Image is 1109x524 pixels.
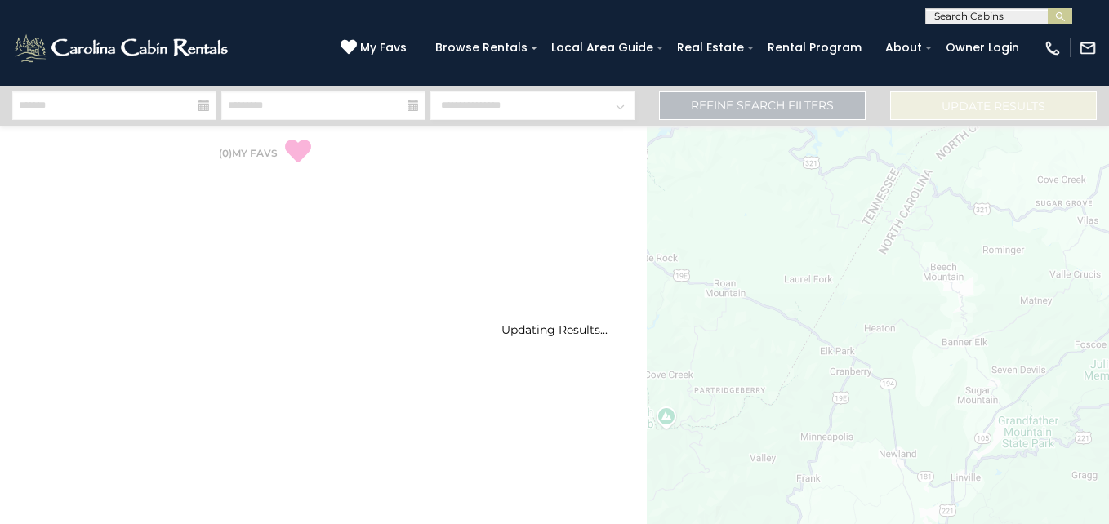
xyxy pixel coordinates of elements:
a: About [877,35,930,60]
img: White-1-2.png [12,32,233,64]
img: phone-regular-white.png [1044,39,1062,57]
img: mail-regular-white.png [1079,39,1097,57]
span: My Favs [360,39,407,56]
a: Owner Login [938,35,1027,60]
a: Real Estate [669,35,752,60]
a: My Favs [341,39,411,57]
a: Local Area Guide [543,35,661,60]
a: Browse Rentals [427,35,536,60]
a: Rental Program [759,35,870,60]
